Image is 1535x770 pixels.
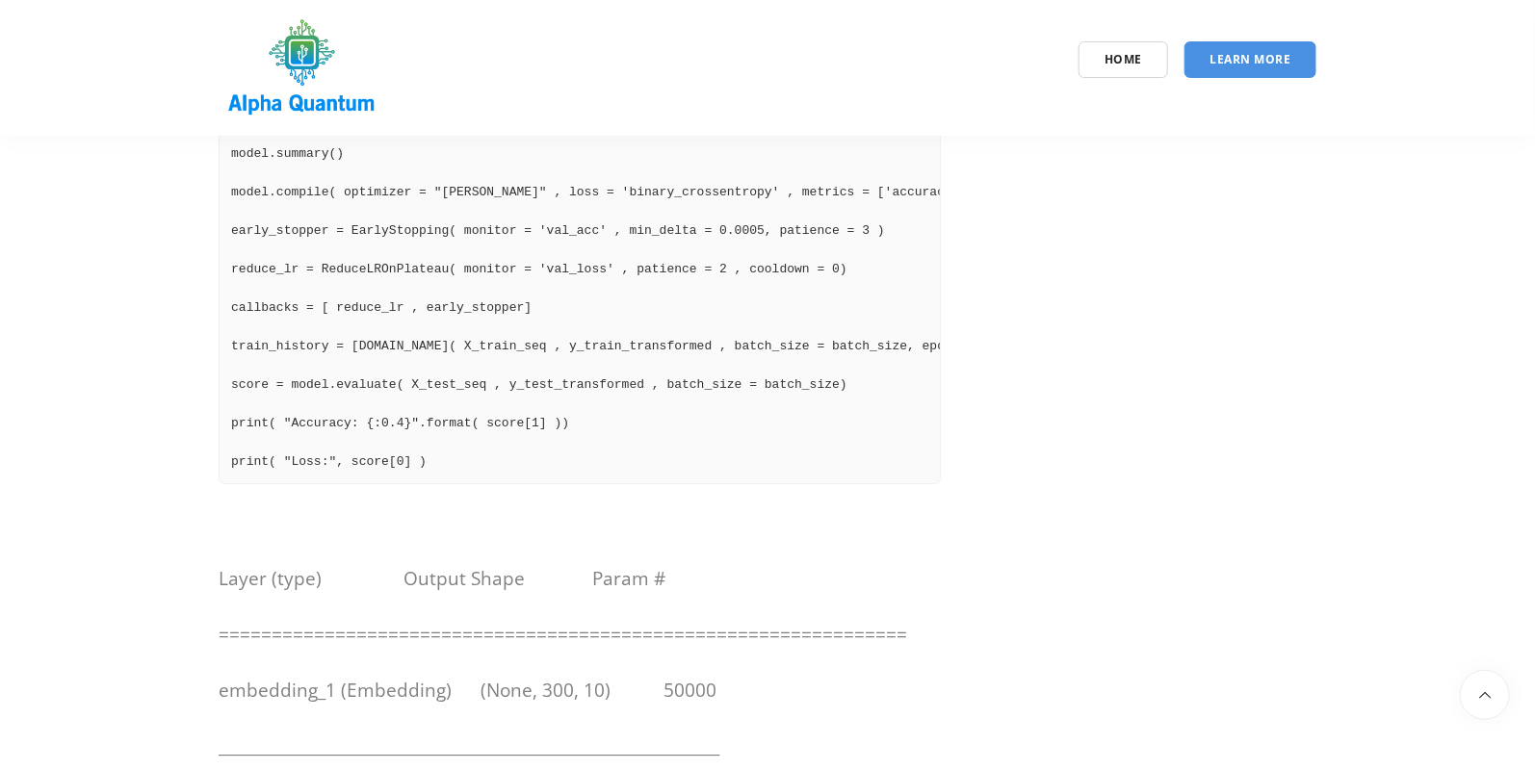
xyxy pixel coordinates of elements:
span: Home [1105,51,1142,67]
span: Learn More [1210,51,1291,67]
p: Layer (type) Output Shape Param # [219,563,941,594]
p: _________________________________________________________________ [219,731,941,761]
pre: model = Sequential() model.add(e) model.add(LSTM( 128 , dropout = 0.25, recurrent_dropout = 0.25)... [219,3,941,484]
p: ================================================================= [219,619,941,650]
img: logo [219,13,385,123]
a: Home [1079,41,1168,78]
a: Learn More [1184,41,1317,78]
p: embedding_1 (Embedding) (None, 300, 10) 50000 [219,675,941,706]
